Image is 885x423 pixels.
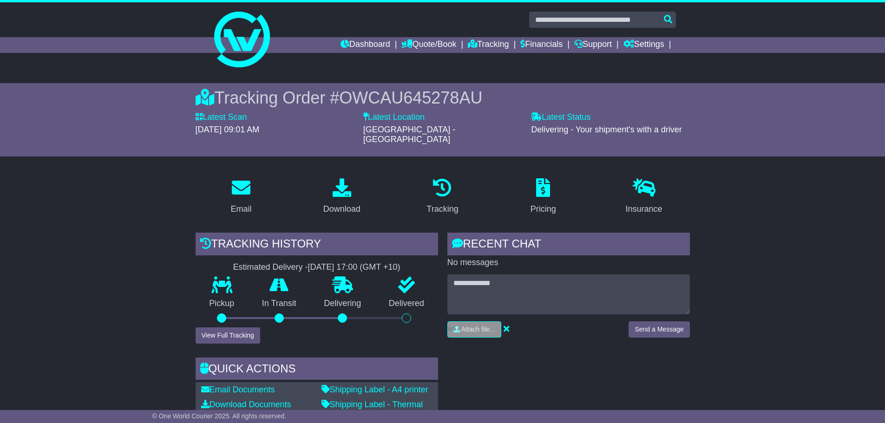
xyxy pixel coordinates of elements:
[317,175,367,219] a: Download
[447,233,690,258] div: RECENT CHAT
[375,299,438,309] p: Delivered
[426,203,458,215] div: Tracking
[520,37,563,53] a: Financials
[196,327,260,344] button: View Full Tracking
[620,175,669,219] a: Insurance
[531,203,556,215] div: Pricing
[524,175,562,219] a: Pricing
[574,37,612,53] a: Support
[230,203,251,215] div: Email
[363,125,455,144] span: [GEOGRAPHIC_DATA] - [GEOGRAPHIC_DATA]
[196,112,247,123] label: Latest Scan
[201,385,275,394] a: Email Documents
[339,88,482,107] span: OWCAU645278AU
[623,37,664,53] a: Settings
[248,299,310,309] p: In Transit
[196,262,438,273] div: Estimated Delivery -
[420,175,464,219] a: Tracking
[341,37,390,53] a: Dashboard
[196,358,438,383] div: Quick Actions
[196,233,438,258] div: Tracking history
[363,112,425,123] label: Latest Location
[323,203,361,215] div: Download
[196,299,249,309] p: Pickup
[401,37,456,53] a: Quote/Book
[310,299,375,309] p: Delivering
[321,385,428,394] a: Shipping Label - A4 printer
[196,125,260,134] span: [DATE] 09:01 AM
[321,400,423,419] a: Shipping Label - Thermal printer
[447,258,690,268] p: No messages
[468,37,509,53] a: Tracking
[531,125,682,134] span: Delivering - Your shipment's with a driver
[531,112,590,123] label: Latest Status
[152,412,287,420] span: © One World Courier 2025. All rights reserved.
[196,88,690,108] div: Tracking Order #
[626,203,662,215] div: Insurance
[629,321,689,338] button: Send a Message
[308,262,400,273] div: [DATE] 17:00 (GMT +10)
[201,400,291,409] a: Download Documents
[224,175,257,219] a: Email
